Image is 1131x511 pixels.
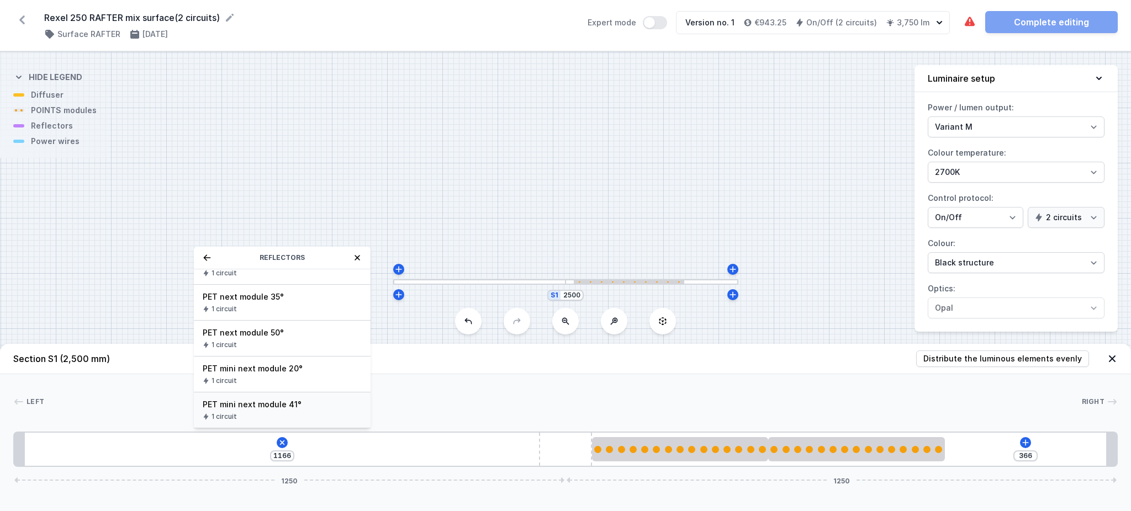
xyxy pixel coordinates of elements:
[928,116,1104,137] select: Power / lumen output:
[1028,207,1104,228] select: Control protocol:
[897,17,929,28] h4: 3,750 lm
[13,63,82,89] button: Hide legend
[915,65,1118,92] button: Luminaire setup
[928,144,1104,183] label: Colour temperature:
[277,477,302,483] span: 1250
[563,291,580,300] input: Dimension [mm]
[142,29,168,40] h4: [DATE]
[212,305,237,313] span: 1 circuit
[203,291,362,302] span: PET next module 35°
[203,253,212,262] button: Return to the list of categories
[768,437,944,461] div: 15 POINTS module 400mm 37°
[27,397,44,406] span: Left
[274,435,289,450] button: Add element
[273,451,291,460] input: Dimension [mm]
[676,11,950,34] button: Version no. 1€943.25On/Off (2 circuits)3,750 lm
[928,99,1104,137] label: Power / lumen output:
[928,207,1023,228] select: Control protocol:
[353,253,362,262] button: Close window
[928,280,1104,318] label: Optics:
[588,16,667,29] label: Expert mode
[928,72,995,85] h4: Luminaire setup
[212,376,237,385] span: 1 circuit
[60,353,110,364] span: (2,500 mm)
[212,269,237,278] span: 1 circuit
[928,252,1104,273] select: Colour:
[1082,397,1105,406] span: Right
[29,72,82,83] h4: Hide legend
[643,16,667,29] button: Expert mode
[203,363,362,374] span: PET mini next module 20°
[685,17,734,28] div: Version no. 1
[203,327,362,338] span: PET next module 50°
[1020,437,1031,448] button: Add element
[1017,451,1034,460] input: Dimension [mm]
[916,350,1089,367] button: Distribute the luminous elements evenly
[13,352,110,365] h4: Section S1
[928,189,1104,228] label: Control protocol:
[212,412,237,421] span: 1 circuit
[203,399,362,410] span: PET mini next module 41°
[754,17,786,28] h4: €943.25
[923,353,1082,364] span: Distribute the luminous elements evenly
[928,235,1104,273] label: Colour:
[829,477,854,483] span: 1250
[224,12,235,23] button: Rename project
[806,17,877,28] h4: On/Off (2 circuits)
[212,340,237,349] span: 1 circuit
[57,29,120,40] h4: Surface RAFTER
[260,253,305,262] span: Reflectors
[928,297,1104,318] select: Optics:
[592,437,768,461] div: 15 POINTS module 400mm 37°
[44,11,574,24] form: Rexel 250 RAFTER mix surface(2 circuits)
[928,162,1104,183] select: Colour temperature:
